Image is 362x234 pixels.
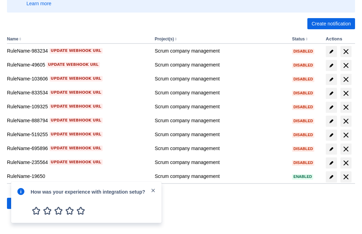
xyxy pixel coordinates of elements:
span: edit [329,77,334,82]
button: Project(s) [155,37,174,41]
div: Scrum company management [155,145,286,152]
span: delete [342,117,350,125]
span: Disabled [292,105,314,109]
span: Disabled [292,63,314,67]
span: Update webhook URL [51,146,101,151]
span: edit [329,132,334,138]
div: RuleName-695896 [7,145,149,152]
span: 1 [31,205,42,216]
span: Update webhook URL [51,48,101,54]
div: RuleName-109325 [7,103,149,110]
span: Enabled [292,175,313,179]
span: close [150,188,156,193]
div: RuleName-19650 [7,173,149,180]
th: Actions [323,35,355,44]
span: delete [342,131,350,139]
div: RuleName-235564 [7,159,149,166]
div: Scrum company management [155,131,286,138]
span: edit [329,174,334,180]
span: 4 [64,205,75,216]
span: Disabled [292,161,314,165]
span: Update webhook URL [51,104,101,109]
div: RuleName-103606 [7,75,149,82]
span: edit [329,118,334,124]
div: Scrum company management [155,89,286,96]
div: Scrum company management [155,159,286,166]
span: delete [342,173,350,181]
span: info [17,187,25,196]
span: delete [342,89,350,97]
div: RuleName-888794 [7,117,149,124]
span: Disabled [292,91,314,95]
span: Create notification [312,18,351,29]
span: edit [329,146,334,152]
div: How was your experience with integration setup? [31,187,150,195]
button: Create notification [307,18,355,29]
span: Update webhook URL [51,76,101,81]
span: edit [329,49,334,54]
div: Scrum company management [155,47,286,54]
span: edit [329,91,334,96]
span: Update webhook URL [51,90,101,95]
span: delete [342,145,350,153]
span: edit [329,63,334,68]
span: Disabled [292,77,314,81]
span: 5 [75,205,86,216]
span: 3 [53,205,64,216]
div: Scrum company management [155,75,286,82]
span: Update webhook URL [48,62,99,68]
div: RuleName-983234 [7,47,149,54]
div: Scrum company management [155,103,286,110]
span: Disabled [292,119,314,123]
div: RuleName-519255 [7,131,149,138]
div: RuleName-833534 [7,89,149,96]
span: Update webhook URL [51,159,101,165]
span: Disabled [292,133,314,137]
span: Update webhook URL [51,118,101,123]
span: Update webhook URL [51,132,101,137]
div: Scrum company management [155,173,286,180]
span: delete [342,61,350,70]
span: delete [342,159,350,167]
span: delete [342,103,350,111]
div: Scrum company management [155,117,286,124]
div: RuleName-49605 [7,61,149,68]
span: edit [329,104,334,110]
span: Disabled [292,49,314,53]
span: delete [342,75,350,84]
span: edit [329,160,334,166]
button: Status [292,37,305,41]
span: delete [342,47,350,56]
span: Disabled [292,147,314,151]
button: Name [7,37,18,41]
div: Scrum company management [155,61,286,68]
span: 2 [42,205,53,216]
